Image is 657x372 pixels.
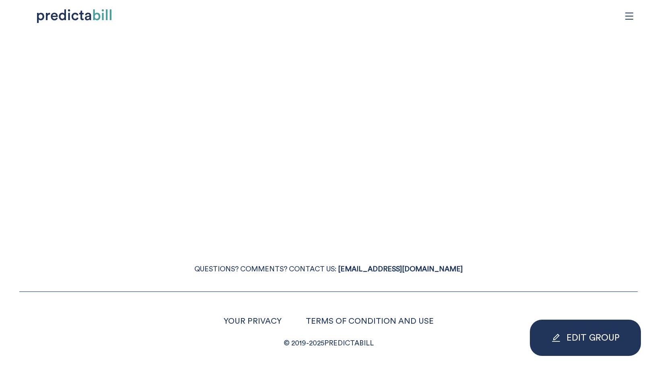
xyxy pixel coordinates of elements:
p: © 2019- 2025 PREDICTABILL [19,337,638,349]
a: YOUR PRIVACY [224,317,282,325]
a: TERMS OF CONDITION AND USE [306,317,434,325]
span: menu [622,8,637,24]
div: EDIT GROUP [530,320,641,356]
p: QUESTIONS? COMMENTS? CONTACT US: [19,263,638,275]
span: edit [552,333,566,342]
a: [EMAIL_ADDRESS][DOMAIN_NAME] [338,266,463,273]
